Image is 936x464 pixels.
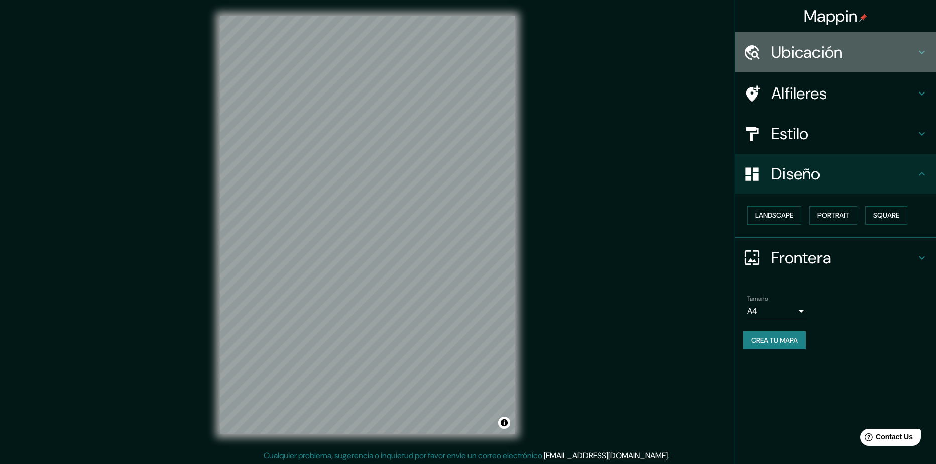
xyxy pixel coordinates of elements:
div: . [669,450,671,462]
img: pin-icon.png [859,14,867,22]
h4: Diseño [771,164,916,184]
iframe: Help widget launcher [847,425,925,453]
button: Landscape [747,206,801,225]
div: Ubicación [735,32,936,72]
button: Square [865,206,907,225]
div: A4 [747,303,807,319]
a: [EMAIL_ADDRESS][DOMAIN_NAME] [544,450,668,461]
h4: Ubicación [771,42,916,62]
h4: Mappin [804,6,868,26]
p: Cualquier problema, sugerencia o inquietud por favor envíe un correo electrónico . [264,450,669,462]
div: Alfileres [735,73,936,114]
div: Diseño [735,154,936,194]
button: Crea tu mapa [743,331,806,350]
button: Portrait [809,206,857,225]
h4: Estilo [771,124,916,144]
h4: Frontera [771,248,916,268]
button: Toggle attribution [498,417,510,429]
label: Tamaño [747,294,768,303]
canvas: Map [220,16,515,434]
div: . [671,450,673,462]
div: Estilo [735,114,936,154]
div: Frontera [735,238,936,278]
h4: Alfileres [771,83,916,104]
